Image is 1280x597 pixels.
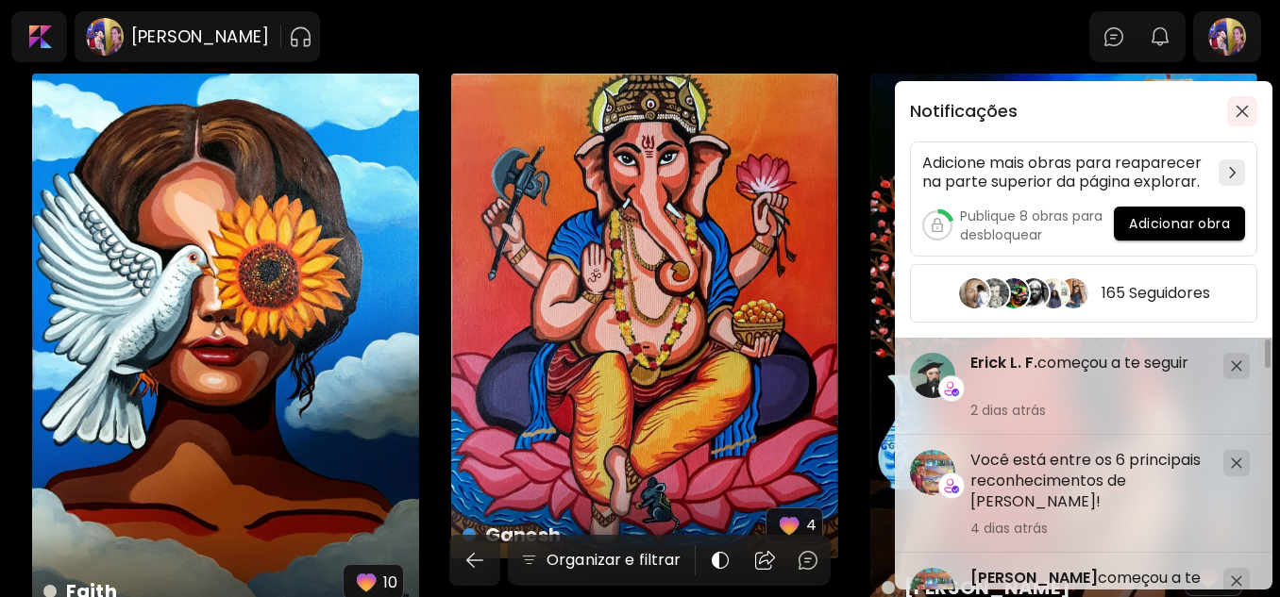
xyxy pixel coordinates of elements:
span: Adicionar obra [1129,214,1230,234]
span: 4 dias atrás [970,520,1208,537]
span: Erick L. F. [970,352,1037,373]
span: [PERSON_NAME] [970,567,1098,589]
span: 2 dias atrás [970,402,1208,419]
img: chevron [1229,167,1236,178]
h5: Notificações [910,102,1018,121]
h5: Publique 8 obras para desbloquear [960,207,1114,244]
a: Adicionar obra [1114,207,1245,244]
button: Adicionar obra [1114,207,1245,240]
button: closeButton [1227,96,1257,126]
h5: Adicione mais obras para reaparecer na parte superior da página explorar. [922,154,1211,191]
img: closeButton [1236,105,1249,118]
h5: Você está entre os 6 principais reconhecimentos de [PERSON_NAME]! [970,450,1208,512]
h5: começou a te seguir [970,353,1208,373]
h5: 165 Seguidores [1102,284,1210,303]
